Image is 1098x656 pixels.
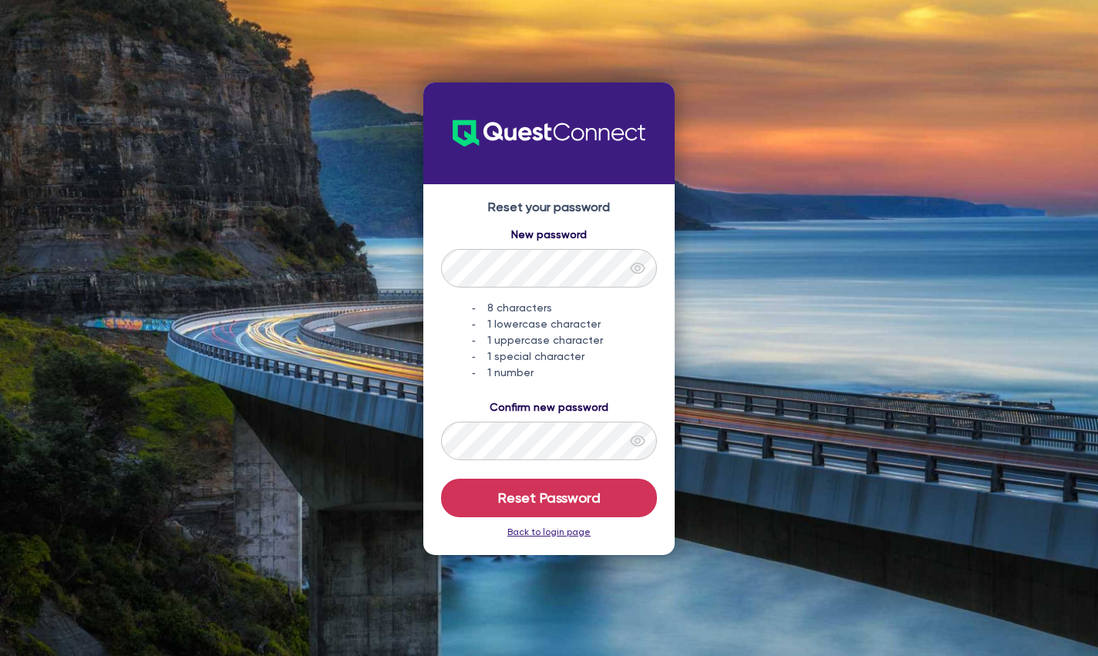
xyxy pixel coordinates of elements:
[472,300,657,316] li: 8 characters
[472,332,657,348] li: 1 uppercase character
[630,433,645,449] span: eye
[511,227,587,243] label: New password
[472,316,657,332] li: 1 lowercase character
[472,348,657,365] li: 1 special character
[630,261,645,276] span: eye
[490,399,608,415] label: Confirm new password
[453,93,645,174] img: QuestConnect-Logo-new.701b7011.svg
[507,526,591,537] a: Back to login page
[472,365,657,381] li: 1 number
[439,200,659,214] h4: Reset your password
[441,479,657,517] button: Reset Password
